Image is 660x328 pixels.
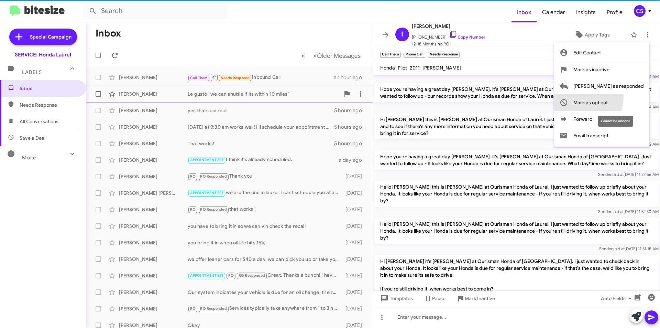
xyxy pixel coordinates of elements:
[573,94,608,111] span: Mark as opt out
[573,44,601,61] span: Edit Contact
[573,61,609,78] span: Mark as inactive
[554,127,649,144] button: Email transcript
[554,111,649,127] button: Forward
[573,78,644,94] span: [PERSON_NAME] as responded
[598,116,633,127] div: Cannot be undone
